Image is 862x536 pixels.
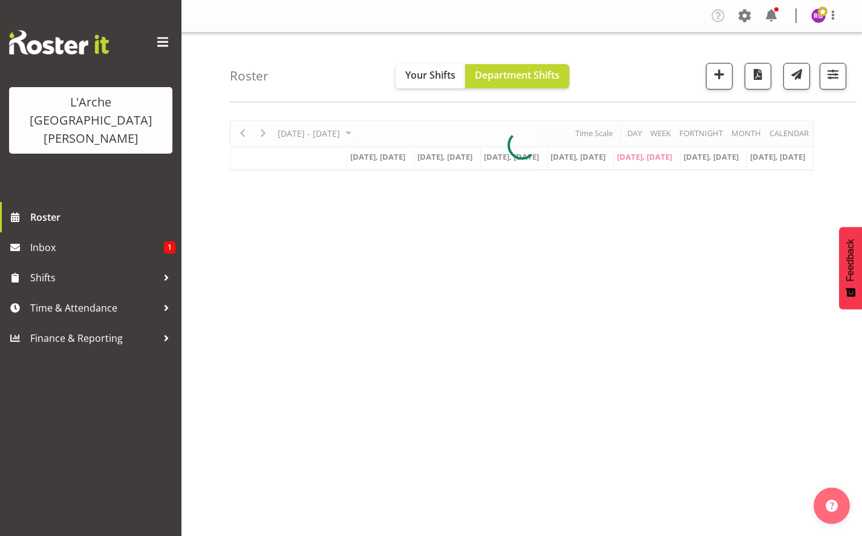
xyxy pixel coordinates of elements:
div: L'Arche [GEOGRAPHIC_DATA][PERSON_NAME] [21,93,160,148]
button: Send a list of all shifts for the selected filtered period to all rostered employees. [783,63,810,90]
span: Shifts [30,269,157,287]
h4: Roster [230,69,269,83]
span: Inbox [30,238,164,257]
img: help-xxl-2.png [826,500,838,512]
span: Roster [30,208,175,226]
span: Time & Attendance [30,299,157,317]
img: Rosterit website logo [9,30,109,54]
button: Download a PDF of the roster according to the set date range. [745,63,771,90]
span: Your Shifts [405,68,455,82]
span: Feedback [845,239,856,281]
button: Filter Shifts [820,63,846,90]
button: Your Shifts [396,64,465,88]
button: Add a new shift [706,63,733,90]
span: Department Shifts [475,68,560,82]
img: rob-goulton10285.jpg [811,8,826,23]
button: Department Shifts [465,64,569,88]
span: Finance & Reporting [30,329,157,347]
span: 1 [164,241,175,253]
button: Feedback - Show survey [839,227,862,309]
